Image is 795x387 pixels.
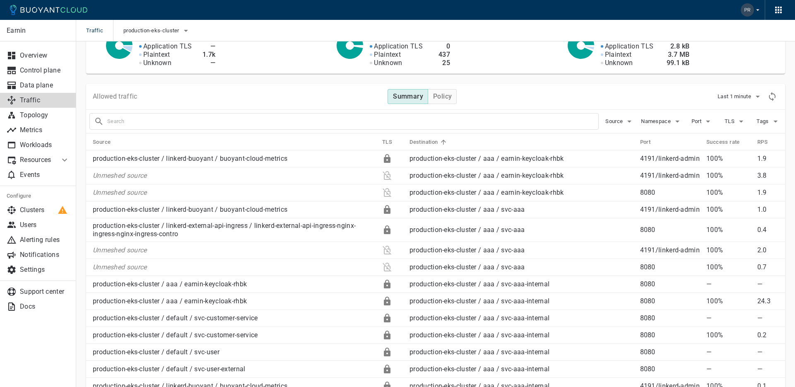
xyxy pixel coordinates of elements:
p: Topology [20,111,70,119]
p: 8080 [640,348,700,356]
p: Metrics [20,126,70,134]
p: 0.2 [757,331,778,339]
p: — [706,314,751,322]
p: Clusters [20,206,70,214]
a: production-eks-cluster / default / svc-user [93,348,219,356]
a: production-eks-cluster / default / svc-customer-service [93,331,258,339]
p: Alerting rules [20,236,70,244]
img: Priya Namasivayam [741,3,754,17]
p: Data plane [20,81,70,89]
span: Traffic [86,20,113,41]
p: Earnin [7,27,69,35]
p: Docs [20,302,70,311]
a: production-eks-cluster / aaa / svc-aaa-internal [410,348,549,356]
p: Workloads [20,141,70,149]
a: production-eks-cluster / default / svc-customer-service [93,314,258,322]
a: production-eks-cluster / aaa / svc-aaa-internal [410,314,549,322]
h5: Configure [7,193,70,199]
p: — [757,365,778,373]
p: 8080 [640,365,700,373]
p: Events [20,171,70,179]
p: — [757,314,778,322]
p: Traffic [20,96,70,104]
p: Resources [20,156,53,164]
p: — [757,348,778,356]
button: production-eks-cluster [123,24,191,37]
p: Overview [20,51,70,60]
a: production-eks-cluster / aaa / svc-aaa-internal [410,365,549,373]
p: Control plane [20,66,70,75]
p: Notifications [20,251,70,259]
p: 8080 [640,314,700,322]
span: production-eks-cluster [123,27,181,34]
p: Users [20,221,70,229]
p: Settings [20,266,70,274]
p: — [706,365,751,373]
p: — [706,348,751,356]
p: 8080 [640,331,700,339]
p: Support center [20,288,70,296]
a: production-eks-cluster / aaa / svc-aaa-internal [410,331,549,339]
p: 100% [706,331,751,339]
a: production-eks-cluster / default / svc-user-external [93,365,246,373]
